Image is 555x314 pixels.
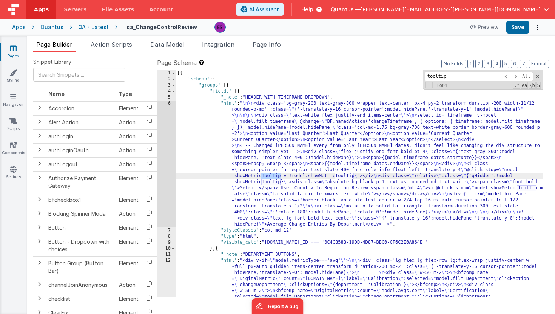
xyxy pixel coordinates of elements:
[466,21,503,33] button: Preview
[116,292,142,306] td: Element
[116,207,142,221] td: Action
[502,60,509,68] button: 5
[40,23,63,31] div: Quantus
[157,82,176,88] div: 3
[157,234,176,240] div: 8
[529,60,549,68] button: Format
[116,235,142,256] td: Element
[45,207,116,221] td: Blocking Spinner Modal
[116,101,142,116] td: Element
[361,6,541,13] span: [PERSON_NAME][EMAIL_ADDRESS][PERSON_NAME][DOMAIN_NAME]
[34,6,49,13] span: Apps
[253,41,281,48] span: Page Info
[116,256,142,278] td: Element
[116,115,142,129] td: Action
[116,129,142,143] td: Action
[157,70,176,76] div: 1
[249,6,279,13] span: AI Assistant
[513,82,520,89] span: RegExp Search
[157,240,176,246] div: 9
[116,143,142,157] td: Action
[45,278,116,292] td: channelJoinAnonymous
[521,82,528,89] span: CaseSensitive Search
[467,60,474,68] button: 1
[493,60,501,68] button: 4
[12,23,26,31] div: Apps
[215,22,225,32] img: 2445f8d87038429357ee99e9bdfcd63a
[433,83,450,88] span: 1 of 4
[157,227,176,234] div: 7
[157,101,176,227] div: 6
[78,23,109,31] div: QA - Latest
[441,60,466,68] button: No Folds
[116,157,142,171] td: Action
[484,60,492,68] button: 3
[506,21,529,34] button: Save
[425,82,433,88] span: Toggel Replace mode
[33,68,125,82] input: Search Snippets ...
[45,115,116,129] td: Alert Action
[45,221,116,235] td: Button
[301,6,313,13] span: Help
[45,193,116,207] td: bfcheckbox1
[202,41,234,48] span: Integration
[511,60,518,68] button: 6
[119,91,132,97] span: Type
[116,221,142,235] td: Element
[45,256,116,278] td: Button Group (Button Bar)
[116,171,142,193] td: Element
[45,101,116,116] td: Accordion
[157,76,176,82] div: 2
[331,6,361,13] span: Quantus —
[33,58,71,66] span: Snippet Library
[36,41,72,48] span: Page Builder
[45,143,116,157] td: authLoginOauth
[157,94,176,101] div: 5
[116,193,142,207] td: Element
[532,22,543,32] button: Options
[45,171,116,193] td: Authorize Payment Gateway
[529,82,535,89] span: Whole Word Search
[331,6,549,13] button: Quantus — [PERSON_NAME][EMAIL_ADDRESS][PERSON_NAME][DOMAIN_NAME]
[116,278,142,292] td: Action
[157,58,197,67] span: Page Schema
[45,129,116,143] td: authLogin
[91,41,132,48] span: Action Scripts
[157,88,176,94] div: 4
[236,3,284,16] button: AI Assistant
[475,60,483,68] button: 2
[425,72,502,81] input: Search for
[64,6,86,13] span: Servers
[126,24,197,30] h4: qa_ChangeControlReview
[150,41,184,48] span: Data Model
[48,91,65,97] span: Name
[45,292,116,306] td: checklist
[252,298,304,314] iframe: Marker.io feedback button
[157,252,176,258] div: 11
[536,82,541,89] span: Search In Selection
[157,246,176,252] div: 10
[520,72,533,81] span: Alt-Enter
[102,6,134,13] span: File Assets
[520,60,527,68] button: 7
[45,235,116,256] td: Button - Dropdown with choices
[45,157,116,171] td: authLogout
